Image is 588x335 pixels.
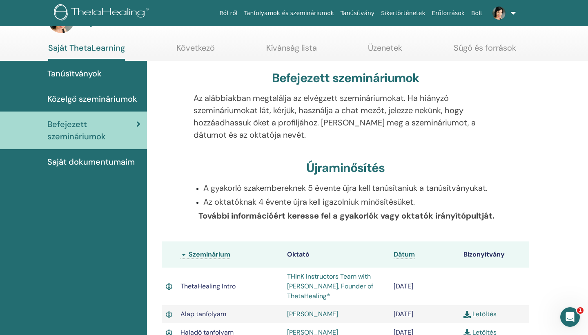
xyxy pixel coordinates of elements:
[203,196,498,208] p: Az oktatóknak 4 évente újra kell igazolniuk minősítésüket.
[47,156,135,168] span: Saját dokumentumaim
[176,43,215,59] a: Következő
[180,282,236,290] span: ThetaHealing Intro
[463,311,471,318] img: download.svg
[287,272,373,300] a: THInK Instructors Team with [PERSON_NAME], Founder of ThetaHealing®
[180,310,226,318] span: Alap tanfolyam
[241,6,337,21] a: Tanfolyamok és szemináriumok
[378,6,428,21] a: Sikertörténetek
[468,6,486,21] a: Bolt
[560,307,580,327] iframe: Intercom live chat
[266,43,317,59] a: Kívánság lista
[429,6,468,21] a: Erőforrások
[203,182,498,194] p: A gyakorló szakembereknek 5 évente újra kell tanúsítaniuk a tanúsítványukat.
[48,43,125,61] a: Saját ThetaLearning
[394,250,415,259] a: Dátum
[390,268,459,305] td: [DATE]
[577,307,584,314] span: 1
[78,13,161,27] h3: My Dashboard
[287,310,338,318] a: [PERSON_NAME]
[459,241,529,268] th: Bizonyítvány
[166,282,172,291] img: Active Certificate
[216,6,241,21] a: Ról ről
[390,305,459,323] td: [DATE]
[283,241,390,268] th: Oktató
[47,67,102,80] span: Tanúsítványok
[194,92,498,141] p: Az alábbiakban megtalálja az elvégzett szemináriumokat. Ha hiányzó szemináriumokat lát, kérjük, h...
[454,43,516,59] a: Súgó és források
[492,7,506,20] img: default.jpg
[198,210,494,221] b: További információért keresse fel a gyakorlók vagy oktatók irányítópultját.
[54,4,151,22] img: logo.png
[306,161,385,175] h3: Újraminősítés
[463,310,497,318] a: Letöltés
[47,93,137,105] span: Közelgő szemináriumok
[337,6,378,21] a: Tanúsítvány
[47,118,136,143] span: Befejezett szemináriumok
[272,71,419,85] h3: Befejezett szemináriumok
[368,43,402,59] a: Üzenetek
[166,310,172,319] img: Active Certificate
